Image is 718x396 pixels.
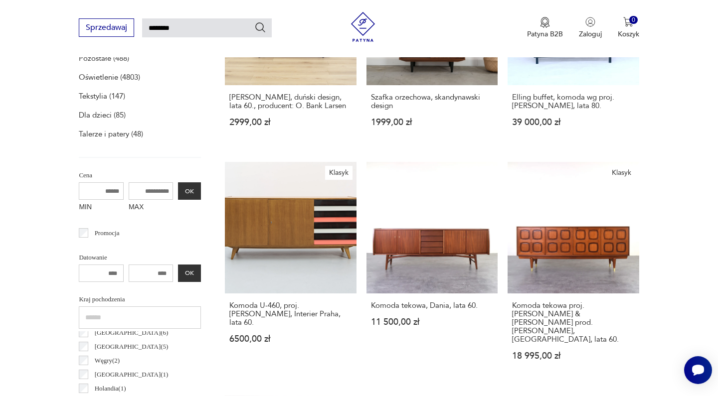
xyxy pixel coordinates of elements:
p: [GEOGRAPHIC_DATA] ( 6 ) [95,327,169,338]
h3: [PERSON_NAME], duński design, lata 60., producent: O. Bank Larsen [229,93,352,110]
iframe: Smartsupp widget button [684,356,712,384]
p: 2999,00 zł [229,118,352,127]
a: Tekstylia (147) [79,89,125,103]
p: Koszyk [618,29,639,39]
p: 11 500,00 zł [371,318,493,326]
button: Zaloguj [579,17,602,39]
button: Patyna B2B [527,17,563,39]
p: 39 000,00 zł [512,118,634,127]
label: MIN [79,200,124,216]
h3: Szafka orzechowa, skandynawski design [371,93,493,110]
a: Ikona medaluPatyna B2B [527,17,563,39]
h3: Komoda tekowa, Dania, lata 60. [371,301,493,310]
p: Patyna B2B [527,29,563,39]
label: MAX [129,200,174,216]
button: OK [178,182,201,200]
img: Ikona medalu [540,17,550,28]
p: Promocja [95,228,120,239]
h3: Elling buffet, komoda wg proj. [PERSON_NAME], lata 80. [512,93,634,110]
button: 0Koszyk [618,17,639,39]
div: 0 [629,16,638,24]
h3: Komoda tekowa proj. [PERSON_NAME] & [PERSON_NAME] prod. [PERSON_NAME], [GEOGRAPHIC_DATA], lata 60. [512,301,634,344]
h3: Komoda U-460, proj. [PERSON_NAME], Interier Praha, lata 60. [229,301,352,327]
button: OK [178,264,201,282]
p: Cena [79,170,201,181]
a: Sprzedawaj [79,25,134,32]
p: [GEOGRAPHIC_DATA] ( 5 ) [95,341,169,352]
a: KlasykKomoda U-460, proj. J. Jiroutek, Interier Praha, lata 60.Komoda U-460, proj. [PERSON_NAME],... [225,162,356,379]
p: [GEOGRAPHIC_DATA] ( 1 ) [95,369,169,380]
p: Zaloguj [579,29,602,39]
p: 1999,00 zł [371,118,493,127]
a: Talerze i patery (48) [79,127,143,141]
p: Węgry ( 2 ) [95,355,120,366]
p: Datowanie [79,252,201,263]
p: 6500,00 zł [229,335,352,343]
a: Pozostałe (488) [79,51,129,65]
a: Dla dzieci (85) [79,108,126,122]
p: Holandia ( 1 ) [95,383,126,394]
img: Ikonka użytkownika [585,17,595,27]
button: Szukaj [254,21,266,33]
a: Komoda tekowa, Dania, lata 60.Komoda tekowa, Dania, lata 60.11 500,00 zł [366,162,498,379]
p: Kraj pochodzenia [79,294,201,305]
img: Ikona koszyka [623,17,633,27]
button: Sprzedawaj [79,18,134,37]
a: Oświetlenie (4803) [79,70,140,84]
img: Patyna - sklep z meblami i dekoracjami vintage [348,12,378,42]
p: 18 995,00 zł [512,352,634,360]
a: KlasykKomoda tekowa proj. Rolf Rastad & Adolf Relling prod. Gustav Bahus, Norwegia, lata 60.Komod... [508,162,639,379]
